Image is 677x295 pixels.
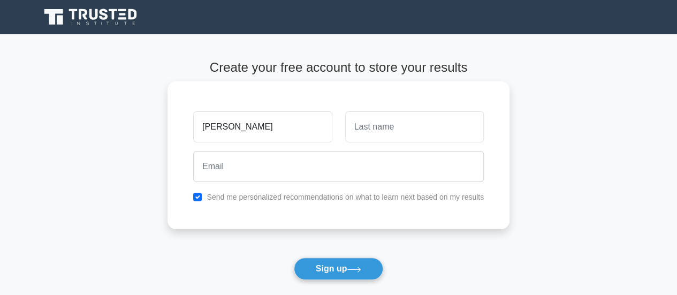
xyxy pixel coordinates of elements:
button: Sign up [294,258,384,280]
input: First name [193,111,332,142]
input: Email [193,151,484,182]
label: Send me personalized recommendations on what to learn next based on my results [207,193,484,201]
input: Last name [345,111,484,142]
h4: Create your free account to store your results [168,60,509,75]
